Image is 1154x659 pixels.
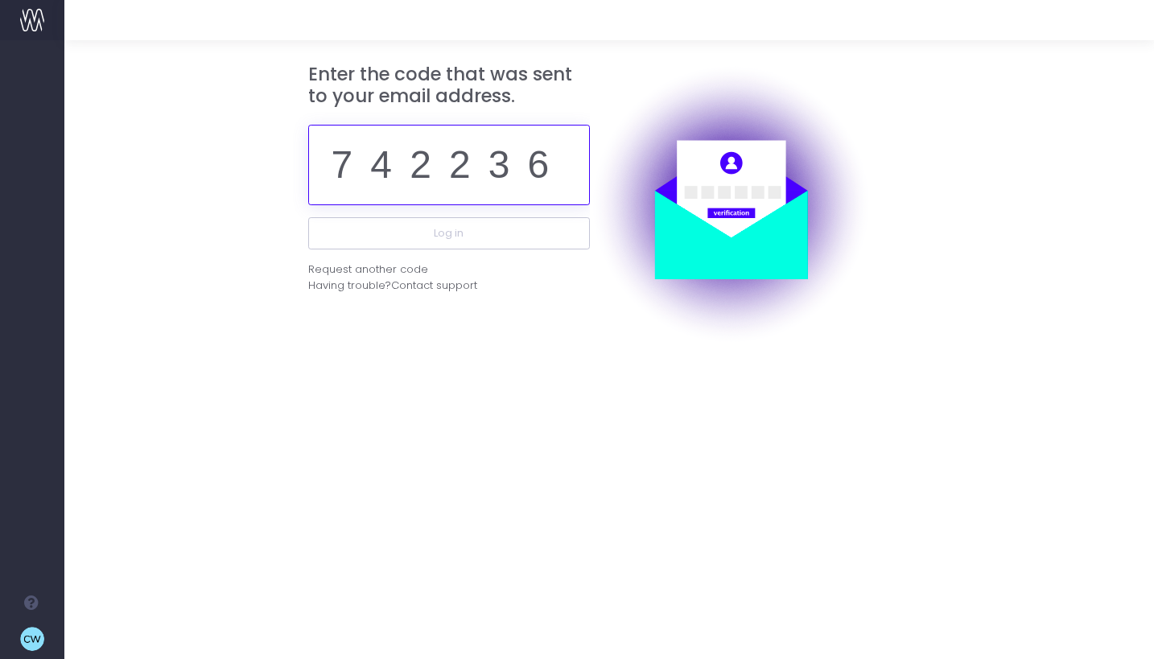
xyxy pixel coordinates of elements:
img: auth.png [590,64,872,345]
h3: Enter the code that was sent to your email address. [308,64,590,108]
img: images/default_profile_image.png [20,627,44,651]
span: Contact support [391,278,477,294]
button: Log in [308,217,590,249]
div: Having trouble? [308,278,590,294]
div: Request another code [308,262,428,278]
